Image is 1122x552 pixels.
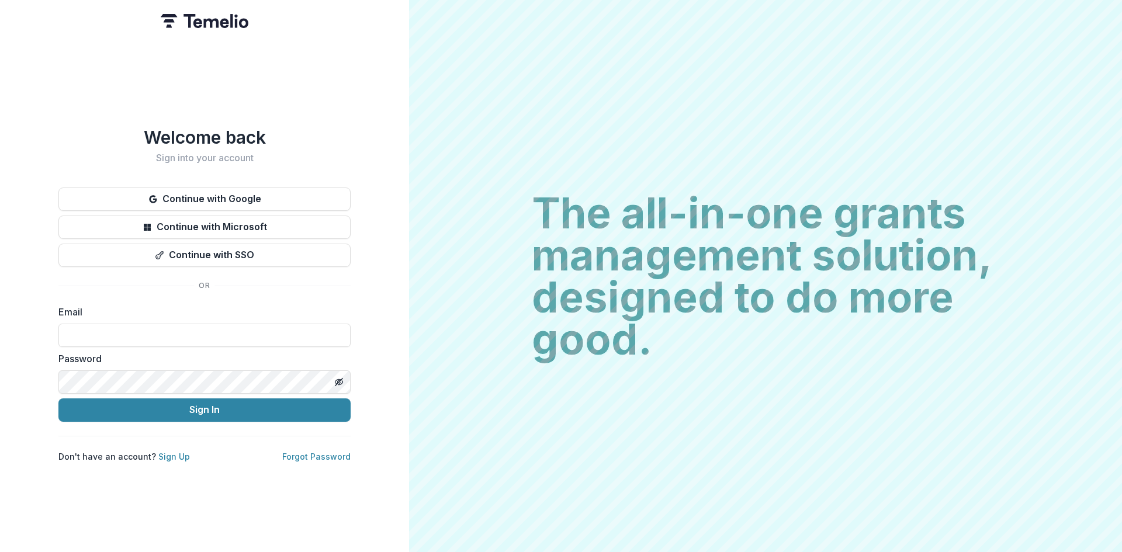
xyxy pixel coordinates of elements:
img: Temelio [161,14,248,28]
h2: Sign into your account [58,152,351,164]
h1: Welcome back [58,127,351,148]
p: Don't have an account? [58,450,190,463]
button: Sign In [58,398,351,422]
label: Password [58,352,344,366]
button: Toggle password visibility [330,373,348,391]
a: Sign Up [158,452,190,461]
button: Continue with SSO [58,244,351,267]
button: Continue with Microsoft [58,216,351,239]
button: Continue with Google [58,188,351,211]
a: Forgot Password [282,452,351,461]
label: Email [58,305,344,319]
